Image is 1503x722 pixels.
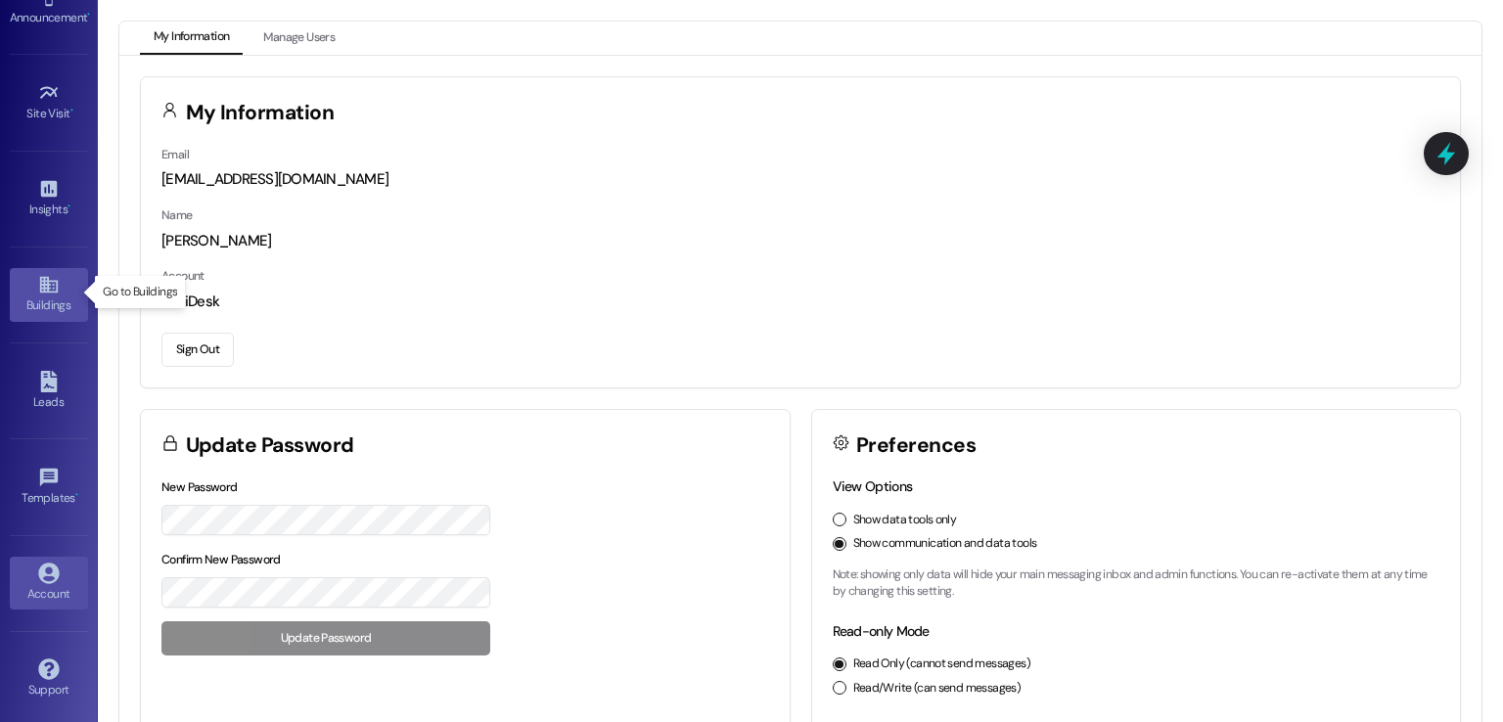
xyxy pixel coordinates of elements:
[161,268,205,284] label: Account
[10,76,88,129] a: Site Visit •
[68,200,70,213] span: •
[853,512,957,529] label: Show data tools only
[10,557,88,609] a: Account
[161,479,238,495] label: New Password
[161,552,281,567] label: Confirm New Password
[70,104,73,117] span: •
[103,284,177,300] p: Go to Buildings
[161,147,189,162] label: Email
[140,22,243,55] button: My Information
[87,8,90,22] span: •
[161,169,1439,190] div: [EMAIL_ADDRESS][DOMAIN_NAME]
[833,477,913,495] label: View Options
[161,231,1439,251] div: [PERSON_NAME]
[833,622,930,640] label: Read-only Mode
[10,365,88,418] a: Leads
[833,566,1440,601] p: Note: showing only data will hide your main messaging inbox and admin functions. You can re-activ...
[853,680,1022,698] label: Read/Write (can send messages)
[186,103,335,123] h3: My Information
[853,655,1030,673] label: Read Only (cannot send messages)
[10,268,88,321] a: Buildings
[856,435,976,456] h3: Preferences
[161,292,1439,312] div: ResiDesk
[10,461,88,514] a: Templates •
[161,333,234,367] button: Sign Out
[186,435,354,456] h3: Update Password
[10,172,88,225] a: Insights •
[250,22,348,55] button: Manage Users
[853,535,1037,553] label: Show communication and data tools
[10,653,88,705] a: Support
[75,488,78,502] span: •
[161,207,193,223] label: Name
